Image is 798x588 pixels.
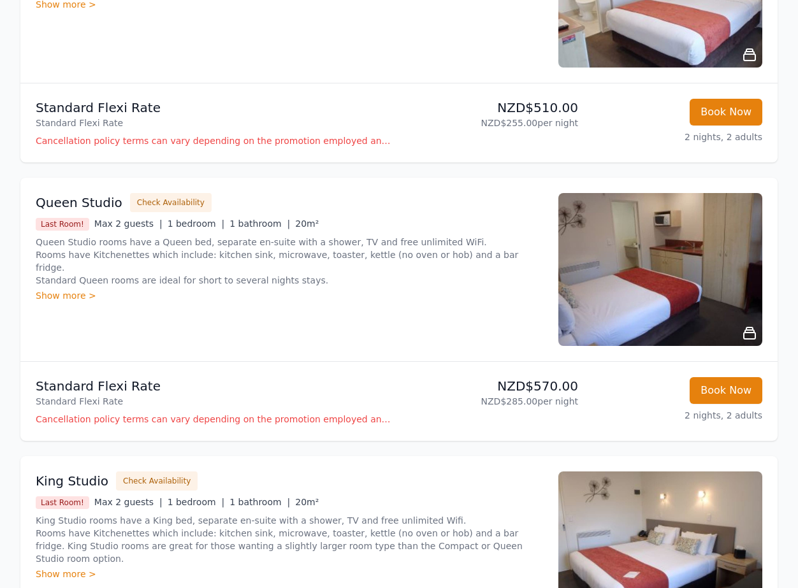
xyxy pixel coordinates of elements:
p: Standard Flexi Rate [36,99,394,117]
button: Book Now [690,377,762,404]
span: 1 bedroom | [168,219,225,229]
button: Check Availability [116,471,198,491]
p: Cancellation policy terms can vary depending on the promotion employed and the time of stay of th... [36,413,394,426]
button: Check Availability [130,193,212,212]
span: 1 bathroom | [229,219,290,229]
p: 2 nights, 2 adults [588,131,762,143]
h3: Queen Studio [36,194,122,212]
div: Show more > [36,568,543,580]
p: King Studio rooms have a King bed, separate en-suite with a shower, TV and free unlimited Wifi. R... [36,514,543,565]
div: Show more > [36,289,543,302]
span: Last Room! [36,218,89,231]
span: 20m² [295,497,319,507]
span: 1 bathroom | [229,497,290,507]
span: Last Room! [36,496,89,509]
span: Max 2 guests | [94,219,163,229]
p: Cancellation policy terms can vary depending on the promotion employed and the time of stay of th... [36,134,394,147]
p: Standard Flexi Rate [36,377,394,395]
p: 2 nights, 2 adults [588,409,762,422]
p: Standard Flexi Rate [36,117,394,129]
h3: King Studio [36,472,108,490]
p: Queen Studio rooms have a Queen bed, separate en-suite with a shower, TV and free unlimited WiFi.... [36,236,543,287]
span: 20m² [295,219,319,229]
span: 1 bedroom | [168,497,225,507]
p: NZD$255.00 per night [404,117,578,129]
span: Max 2 guests | [94,497,163,507]
p: Standard Flexi Rate [36,395,394,408]
p: NZD$285.00 per night [404,395,578,408]
button: Book Now [690,99,762,125]
p: NZD$570.00 [404,377,578,395]
p: NZD$510.00 [404,99,578,117]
